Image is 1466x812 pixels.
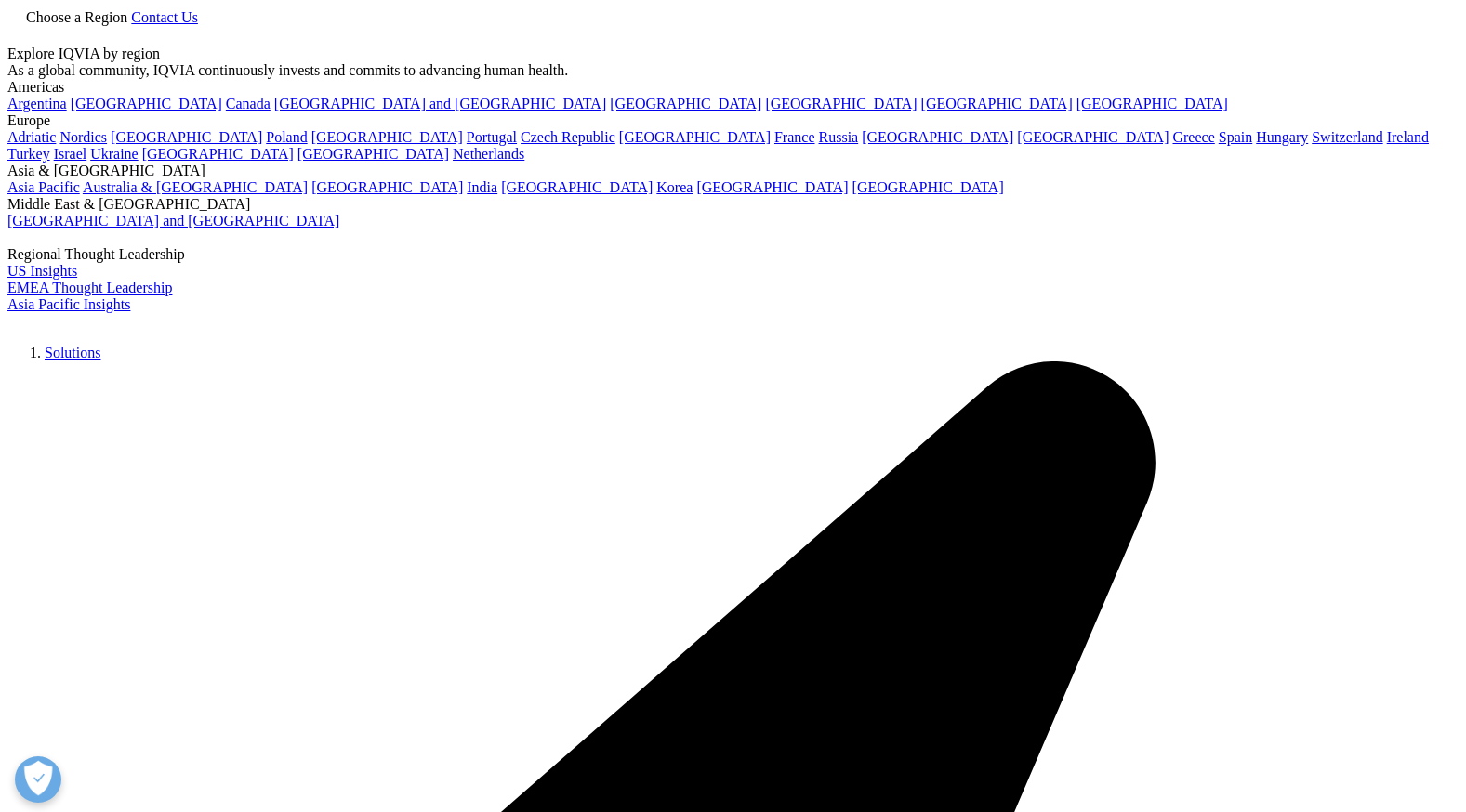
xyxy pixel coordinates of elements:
[7,280,172,295] a: EMEA Thought Leadership
[7,96,67,111] a: Argentina
[311,129,463,145] a: [GEOGRAPHIC_DATA]
[311,179,463,195] a: [GEOGRAPHIC_DATA]
[7,163,1459,179] div: Asia & [GEOGRAPHIC_DATA]
[819,129,859,145] a: Russia
[619,129,771,145] a: [GEOGRAPHIC_DATA]
[297,146,449,162] a: [GEOGRAPHIC_DATA]
[54,146,87,162] a: Israel
[921,96,1073,111] a: [GEOGRAPHIC_DATA]
[7,179,80,195] a: Asia Pacific
[26,9,127,25] span: Choose a Region
[7,46,1459,62] div: Explore IQVIA by region
[15,756,61,803] button: Open Preferences
[862,129,1013,145] a: [GEOGRAPHIC_DATA]
[7,213,339,229] a: [GEOGRAPHIC_DATA] and [GEOGRAPHIC_DATA]
[7,112,1459,129] div: Europe
[610,96,761,111] a: [GEOGRAPHIC_DATA]
[7,246,1459,263] div: Regional Thought Leadership
[71,96,222,111] a: [GEOGRAPHIC_DATA]
[131,9,198,25] a: Contact Us
[1387,129,1429,145] a: Ireland
[1172,129,1214,145] a: Greece
[7,62,1459,79] div: As a global community, IQVIA continuously invests and commits to advancing human health.
[453,146,524,162] a: Netherlands
[467,179,497,195] a: India
[501,179,653,195] a: [GEOGRAPHIC_DATA]
[1219,129,1252,145] a: Spain
[7,296,130,312] a: Asia Pacific Insights
[1312,129,1382,145] a: Switzerland
[142,146,294,162] a: [GEOGRAPHIC_DATA]
[226,96,271,111] a: Canada
[7,263,77,279] a: US Insights
[90,146,139,162] a: Ukraine
[852,179,1004,195] a: [GEOGRAPHIC_DATA]
[696,179,848,195] a: [GEOGRAPHIC_DATA]
[59,129,107,145] a: Nordics
[83,179,308,195] a: Australia & [GEOGRAPHIC_DATA]
[1017,129,1169,145] a: [GEOGRAPHIC_DATA]
[656,179,693,195] a: Korea
[765,96,917,111] a: [GEOGRAPHIC_DATA]
[7,79,1459,96] div: Americas
[7,129,56,145] a: Adriatic
[274,96,606,111] a: [GEOGRAPHIC_DATA] and [GEOGRAPHIC_DATA]
[111,129,262,145] a: [GEOGRAPHIC_DATA]
[774,129,815,145] a: France
[45,345,100,360] a: Solutions
[266,129,307,145] a: Poland
[1256,129,1308,145] a: Hungary
[521,129,615,145] a: Czech Republic
[7,196,1459,213] div: Middle East & [GEOGRAPHIC_DATA]
[1076,96,1228,111] a: [GEOGRAPHIC_DATA]
[7,146,50,162] a: Turkey
[467,129,517,145] a: Portugal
